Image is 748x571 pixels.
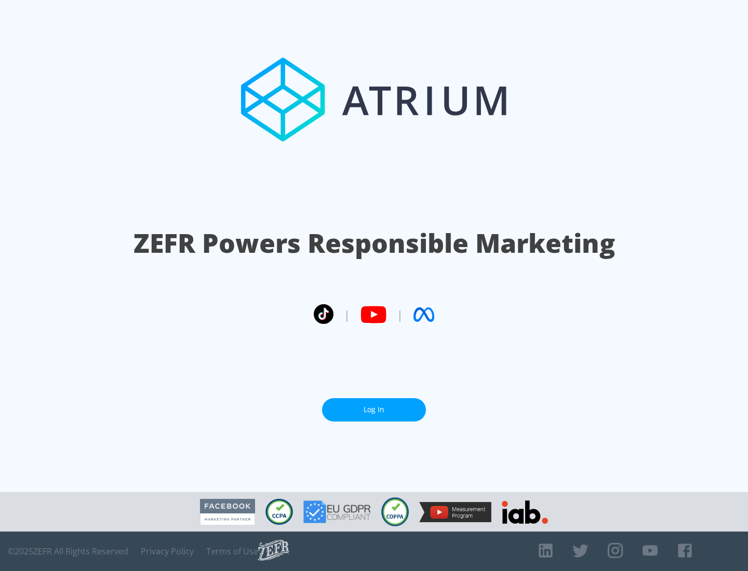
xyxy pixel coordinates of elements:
h1: ZEFR Powers Responsible Marketing [133,225,615,261]
span: © 2025 ZEFR All Rights Reserved [8,546,128,556]
img: CCPA Compliant [265,499,293,525]
a: Privacy Policy [141,546,194,556]
img: Facebook Marketing Partner [200,499,255,525]
span: | [344,307,350,322]
img: YouTube Measurement Program [419,502,491,522]
span: | [397,307,403,322]
a: Terms of Use [206,546,258,556]
img: COPPA Compliant [381,497,409,526]
img: GDPR Compliant [303,500,371,523]
a: Log In [322,398,426,422]
img: IAB [502,500,548,524]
